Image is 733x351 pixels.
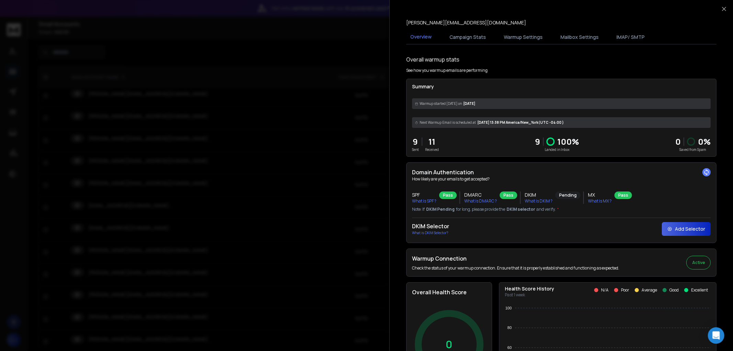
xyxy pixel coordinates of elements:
p: Sent [412,147,419,152]
h3: SPF [412,191,436,198]
h2: Warmup Connection [412,254,619,263]
p: [PERSON_NAME][EMAIL_ADDRESS][DOMAIN_NAME] [406,19,526,26]
p: 9 [412,136,419,147]
p: What is MX ? [588,198,612,204]
p: Excellent [691,287,708,293]
p: Summary [412,83,711,90]
div: Pass [439,191,457,199]
p: What is DKIM ? [525,198,553,204]
p: How likely are your emails to get accepted? [412,176,711,182]
h3: MX [588,191,612,198]
p: What is DMARC ? [464,198,497,204]
span: DKIM selector [507,207,535,212]
p: Good [669,287,679,293]
strong: 0 [675,136,681,147]
p: What is SPF ? [412,198,436,204]
p: N/A [601,287,609,293]
p: 100 % [557,136,579,147]
p: Saved from Spam [675,147,711,152]
p: Past 1 week [505,292,554,298]
h3: DKIM [525,191,553,198]
p: Landed in Inbox [535,147,579,152]
h2: Domain Authentication [412,168,711,176]
button: Mailbox Settings [556,30,603,45]
div: Pending [555,191,580,199]
p: 0 % [698,136,711,147]
button: Warmup Settings [500,30,547,45]
p: Health Score History [505,285,554,292]
p: Check the status of your warmup connection. Ensure that it is properly established and functionin... [412,265,619,271]
div: Pass [614,191,632,199]
button: Add Selector [662,222,711,236]
span: Warmup started [DATE] on [420,101,462,106]
tspan: 100 [506,306,512,310]
p: 0 [446,338,453,351]
span: Next Warmup Email is scheduled at [420,120,476,125]
h2: DKIM Selector [412,222,449,230]
p: 9 [535,136,540,147]
p: Note: If for long, please provide the and verify. [412,207,711,212]
button: IMAP/ SMTP [612,30,649,45]
div: [DATE] 13:38 PM America/New_York (UTC -04:00 ) [412,117,711,128]
p: Poor [621,287,629,293]
button: Active [686,256,711,270]
p: See how you warmup emails are performing [406,68,488,73]
span: DKIM Pending [426,207,455,212]
div: Open Intercom Messenger [708,327,724,344]
h1: Overall warmup stats [406,55,459,64]
div: [DATE] [412,98,711,109]
div: Pass [500,191,517,199]
p: 11 [425,136,439,147]
button: Overview [406,29,436,45]
tspan: 80 [508,326,512,330]
h3: DMARC [464,191,497,198]
p: Average [642,287,657,293]
button: Campaign Stats [445,30,490,45]
h2: Overall Health Score [412,288,486,296]
tspan: 60 [508,345,512,350]
p: What is DKIM Selector? [412,230,449,235]
p: Received [425,147,439,152]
